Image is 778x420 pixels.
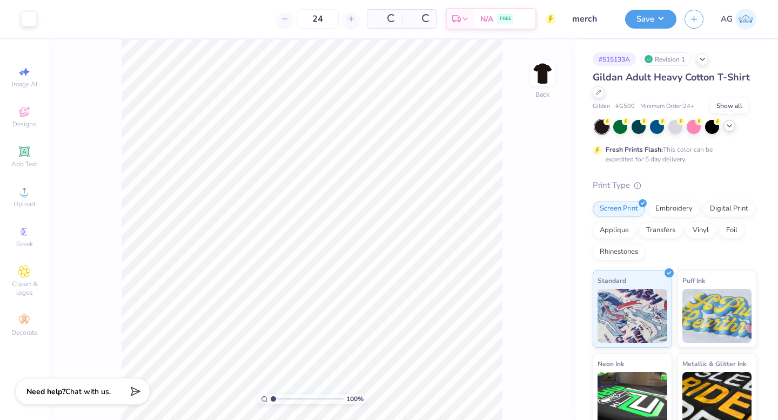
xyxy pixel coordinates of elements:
div: Back [535,90,549,99]
span: 100 % [346,394,364,404]
span: Decorate [11,328,37,337]
img: Back [532,63,553,84]
span: Upload [14,200,35,208]
div: Foil [719,222,745,239]
span: Minimum Order: 24 + [640,102,694,111]
span: Image AI [12,80,37,89]
input: – – [297,9,339,29]
span: Add Text [11,160,37,168]
div: Embroidery [648,201,700,217]
span: Greek [16,240,33,248]
span: # G500 [615,102,635,111]
strong: Fresh Prints Flash: [606,145,663,154]
button: Save [625,10,676,29]
span: Standard [598,275,626,286]
span: AG [721,13,733,25]
div: This color can be expedited for 5 day delivery. [606,145,739,164]
span: Gildan [593,102,610,111]
div: Applique [593,222,636,239]
div: Digital Print [703,201,755,217]
span: N/A [480,13,493,25]
span: Gildan Adult Heavy Cotton T-Shirt [593,71,750,84]
input: Untitled Design [564,8,617,30]
img: Puff Ink [682,289,752,343]
div: Show all [710,98,748,113]
div: Print Type [593,179,756,192]
span: Chat with us. [65,387,111,397]
div: Rhinestones [593,244,645,260]
img: Standard [598,289,667,343]
span: Puff Ink [682,275,705,286]
span: Clipart & logos [5,280,43,297]
div: Transfers [639,222,682,239]
span: Metallic & Glitter Ink [682,358,746,369]
span: FREE [500,15,511,23]
div: Vinyl [686,222,716,239]
img: Anuska Ghosh [735,9,756,30]
strong: Need help? [26,387,65,397]
span: Neon Ink [598,358,624,369]
a: AG [721,9,756,30]
div: Screen Print [593,201,645,217]
div: Revision 1 [641,52,691,66]
div: # 515133A [593,52,636,66]
span: Designs [12,120,36,128]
